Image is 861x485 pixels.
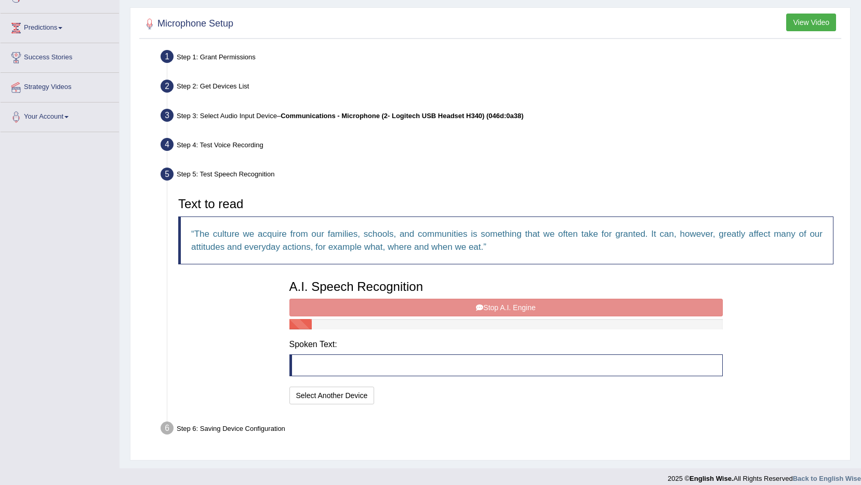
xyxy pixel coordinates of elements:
[1,43,119,69] a: Success Stories
[289,280,723,293] h3: A.I. Speech Recognition
[1,14,119,40] a: Predictions
[690,475,733,482] strong: English Wise.
[156,135,845,158] div: Step 4: Test Voice Recording
[142,16,233,32] h2: Microphone Setup
[156,164,845,187] div: Step 5: Test Speech Recognition
[289,387,375,404] button: Select Another Device
[156,47,845,70] div: Step 1: Grant Permissions
[156,418,845,441] div: Step 6: Saving Device Configuration
[1,73,119,99] a: Strategy Videos
[1,103,119,129] a: Your Account
[191,229,823,252] q: The culture we acquire from our families, schools, and communities is something that we often tak...
[668,468,861,483] div: 2025 © All Rights Reserved
[289,340,723,349] h4: Spoken Text:
[178,197,833,211] h3: Text to read
[281,112,523,120] b: Communications - Microphone (2- Logitech USB Headset H340) (046d:0a38)
[277,112,524,120] span: –
[786,14,836,31] button: View Video
[156,106,845,129] div: Step 3: Select Audio Input Device
[793,475,861,482] a: Back to English Wise
[156,76,845,99] div: Step 2: Get Devices List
